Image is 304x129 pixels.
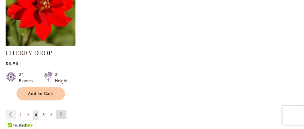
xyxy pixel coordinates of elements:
[6,60,18,66] span: $8.95
[49,110,54,120] a: 6
[43,112,45,117] span: 5
[41,110,46,120] a: 5
[28,91,53,96] span: Add to Cart
[19,71,37,84] div: 3" Blooms
[6,41,75,47] a: CHERRY DROP
[5,107,22,124] iframe: Launch Accessibility Center
[50,112,52,117] span: 6
[25,110,31,120] a: 3
[55,71,68,84] div: 3' Height
[27,112,29,117] span: 3
[6,49,52,57] a: CHERRY DROP
[35,112,37,117] span: 4
[16,87,65,100] button: Add to Cart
